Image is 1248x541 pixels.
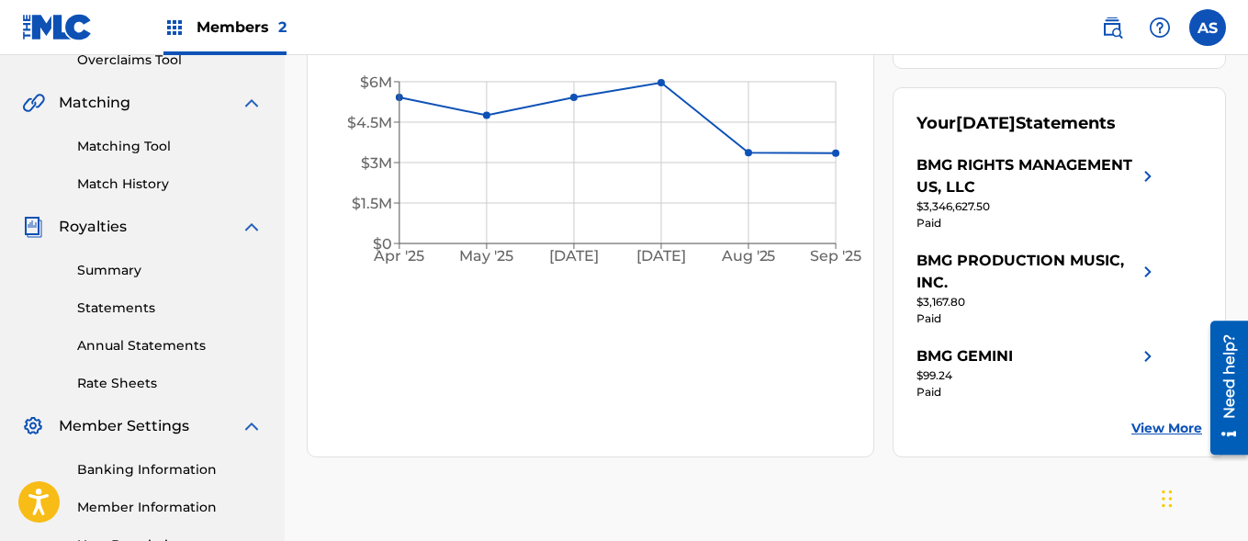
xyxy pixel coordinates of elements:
[1156,453,1248,541] iframe: Chat Widget
[22,415,44,437] img: Member Settings
[77,498,263,517] a: Member Information
[916,250,1159,327] a: BMG PRODUCTION MUSIC, INC.right chevron icon$3,167.80Paid
[77,374,263,393] a: Rate Sheets
[1141,9,1178,46] div: Help
[197,17,287,38] span: Members
[22,216,44,238] img: Royalties
[59,415,189,437] span: Member Settings
[373,235,392,253] tspan: $0
[77,460,263,479] a: Banking Information
[916,198,1159,215] div: $3,346,627.50
[241,415,263,437] img: expand
[916,345,1013,367] div: BMG GEMINI
[916,111,1116,136] div: Your Statements
[22,14,93,40] img: MLC Logo
[637,248,687,265] tspan: [DATE]
[916,345,1159,400] a: BMG GEMINIright chevron icon$99.24Paid
[360,73,392,91] tspan: $6M
[22,92,45,114] img: Matching
[361,154,392,172] tspan: $3M
[1149,17,1171,39] img: help
[916,384,1159,400] div: Paid
[916,310,1159,327] div: Paid
[374,248,425,265] tspan: Apr '25
[811,248,862,265] tspan: Sep '25
[916,154,1159,231] a: BMG RIGHTS MANAGEMENT US, LLCright chevron icon$3,346,627.50Paid
[1094,9,1130,46] a: Public Search
[916,215,1159,231] div: Paid
[77,137,263,156] a: Matching Tool
[59,92,130,114] span: Matching
[77,175,263,194] a: Match History
[352,195,392,212] tspan: $1.5M
[549,248,599,265] tspan: [DATE]
[1189,9,1226,46] div: User Menu
[347,114,392,131] tspan: $4.5M
[59,216,127,238] span: Royalties
[1137,345,1159,367] img: right chevron icon
[1137,250,1159,294] img: right chevron icon
[77,51,263,70] a: Overclaims Tool
[278,18,287,36] span: 2
[1162,471,1173,526] div: Drag
[460,248,514,265] tspan: May '25
[241,216,263,238] img: expand
[956,113,1016,133] span: [DATE]
[1197,314,1248,462] iframe: Resource Center
[916,367,1159,384] div: $99.24
[163,17,186,39] img: Top Rightsholders
[77,261,263,280] a: Summary
[1131,419,1202,438] a: View More
[916,154,1137,198] div: BMG RIGHTS MANAGEMENT US, LLC
[721,248,776,265] tspan: Aug '25
[77,336,263,355] a: Annual Statements
[916,294,1159,310] div: $3,167.80
[916,250,1137,294] div: BMG PRODUCTION MUSIC, INC.
[77,299,263,318] a: Statements
[1101,17,1123,39] img: search
[1137,154,1159,198] img: right chevron icon
[241,92,263,114] img: expand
